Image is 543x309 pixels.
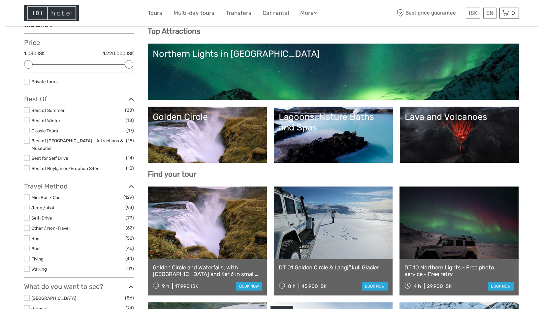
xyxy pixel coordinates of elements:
a: book now [236,282,262,291]
a: Lava and Volcanoes [405,112,514,158]
a: Self-Drive [31,215,52,221]
label: 1.220.000 ISK [103,50,134,57]
a: book now [362,282,388,291]
a: Best for Self Drive [31,155,68,161]
span: (40) [125,255,134,262]
a: Flying [31,256,44,261]
span: (73) [126,214,134,222]
span: (86) [125,294,134,302]
a: Golden Circle and Waterfalls, with [GEOGRAPHIC_DATA] and Kerið in small group [153,264,262,278]
h3: Price [24,39,134,47]
a: Tours [148,8,162,18]
a: Best of Reykjanes/Eruption Sites [31,166,99,171]
span: 8 h [288,283,296,289]
div: 29.900 ISK [427,283,452,289]
div: Golden Circle [153,112,262,122]
span: (17) [126,127,134,134]
div: 17.990 ISK [175,283,198,289]
span: (13) [126,164,134,172]
span: 4 h [414,283,421,289]
span: (14) [126,154,134,162]
a: Best of [GEOGRAPHIC_DATA] - Attractions & Museums [31,138,123,151]
a: Jeep / 4x4 [31,205,54,210]
h3: What do you want to see? [24,283,134,291]
a: Northern Lights in [GEOGRAPHIC_DATA] [153,49,514,95]
div: Lava and Volcanoes [405,112,514,122]
p: We're away right now. Please check back later! [9,12,75,17]
a: [GEOGRAPHIC_DATA] [31,295,76,301]
a: Best of Summer [31,108,65,113]
a: book now [488,282,514,291]
img: Hotel Information [24,5,79,21]
span: (15) [126,137,134,145]
a: Private tours [31,79,58,84]
h3: Best Of [24,95,134,103]
a: DT 10 Northern Lights - Free photo service - Free retry [404,264,514,278]
b: Find your tour [148,170,197,179]
a: Transfers [226,8,251,18]
a: Best of Winter [31,118,60,123]
span: (129) [123,193,134,201]
label: 1.030 ISK [24,50,45,57]
a: Walking [31,266,47,272]
div: EN [483,8,496,18]
button: Open LiveChat chat widget [76,10,84,18]
span: Best price guarantee [395,8,464,18]
a: Classic Tours [31,128,58,133]
span: ISK [469,10,477,16]
a: Lagoons, Nature Baths and Spas [279,112,388,158]
b: Top Attractions [148,27,200,36]
span: 0 [510,10,516,16]
div: Lagoons, Nature Baths and Spas [279,112,388,133]
span: (28) [125,106,134,114]
a: Boat [31,246,41,251]
span: (62) [126,224,134,232]
a: Other / Non-Travel [31,225,70,231]
div: 45.900 ISK [302,283,327,289]
a: Golden Circle [153,112,262,158]
h3: Travel Method [24,182,134,190]
div: Northern Lights in [GEOGRAPHIC_DATA] [153,49,514,59]
span: (93) [125,204,134,211]
a: Bus [31,236,39,241]
span: (17) [126,265,134,273]
span: (52) [125,234,134,242]
a: More [300,8,317,18]
span: (18) [126,117,134,124]
a: Mini Bus / Car [31,195,60,200]
span: (46) [126,245,134,252]
span: 9 h [162,283,169,289]
a: Multi-day tours [174,8,214,18]
a: Car rental [263,8,289,18]
a: DT 01 Golden Circle & Langjökull Glacier [279,264,388,271]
